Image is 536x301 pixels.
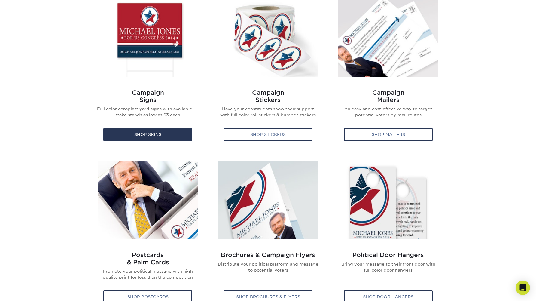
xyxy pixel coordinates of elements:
[337,89,439,103] h2: Campaign Mailers
[97,268,199,285] p: Promote your political message with high quality print for less than the competition
[337,251,439,259] h2: Political Door Hangers
[217,261,319,278] p: Distribute your political platform and message to potential voters
[2,283,51,299] iframe: Google Customer Reviews
[224,128,312,141] div: Shop Stickers
[97,251,199,266] h2: Postcards & Palm Cards
[218,161,318,239] img: Political Brochures & Flyers
[98,161,198,239] img: Political Postcards
[217,106,319,123] p: Have your constituents show their support with full color roll stickers & bumper stickers
[103,128,192,141] div: Shop Signs
[344,128,433,141] div: Shop Mailers
[338,161,438,239] img: Political Door Hangers
[97,106,199,123] p: Full color coroplast yard signs with available H-stake stands as low as $3 each
[337,106,439,123] p: An easy and cost-effective way to target potential voters by mail routes
[217,251,319,259] h2: Brochures & Campaign Flyers
[337,261,439,278] p: Bring your message to their front door with full color door hangers
[97,89,199,103] h2: Campaign Signs
[217,89,319,103] h2: Campaign Stickers
[516,281,530,295] div: Open Intercom Messenger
